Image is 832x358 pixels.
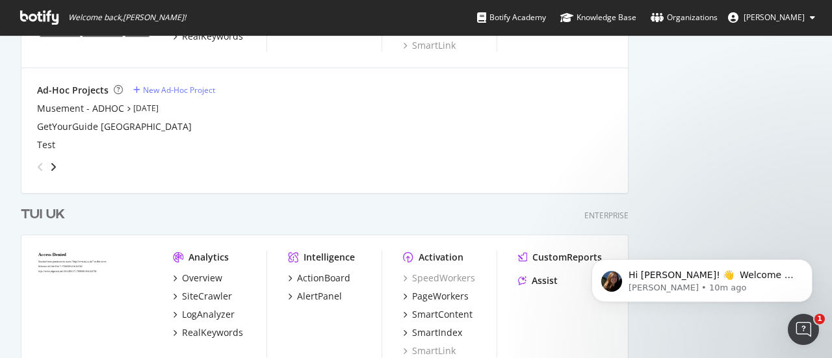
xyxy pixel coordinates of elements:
[288,290,342,303] a: AlertPanel
[412,290,469,303] div: PageWorkers
[297,290,342,303] div: AlertPanel
[182,326,243,339] div: RealKeywords
[49,160,58,173] div: angle-right
[560,11,636,24] div: Knowledge Base
[37,84,109,97] div: Ad-Hoc Projects
[518,274,558,287] a: Assist
[57,38,224,112] span: Hi [PERSON_NAME]! 👋 Welcome to Botify chat support! Have a question? Reply to this message and ou...
[133,103,159,114] a: [DATE]
[584,210,629,221] div: Enterprise
[518,251,602,264] a: CustomReports
[288,272,350,285] a: ActionBoard
[297,272,350,285] div: ActionBoard
[133,84,215,96] a: New Ad-Hoc Project
[304,251,355,264] div: Intelligence
[173,272,222,285] a: Overview
[419,251,463,264] div: Activation
[572,232,832,323] iframe: Intercom notifications message
[32,157,49,177] div: angle-left
[182,290,232,303] div: SiteCrawler
[21,205,70,224] a: TUI UK
[37,102,124,115] a: Musement - ADHOC
[173,308,235,321] a: LogAnalyzer
[188,251,229,264] div: Analytics
[403,344,456,357] a: SmartLink
[412,308,473,321] div: SmartContent
[182,308,235,321] div: LogAnalyzer
[412,326,462,339] div: SmartIndex
[173,326,243,339] a: RealKeywords
[718,7,825,28] button: [PERSON_NAME]
[403,290,469,303] a: PageWorkers
[532,251,602,264] div: CustomReports
[143,84,215,96] div: New Ad-Hoc Project
[182,272,222,285] div: Overview
[173,30,243,43] a: RealKeywords
[21,205,65,224] div: TUI UK
[403,308,473,321] a: SmartContent
[532,274,558,287] div: Assist
[814,314,825,324] span: 1
[651,11,718,24] div: Organizations
[37,251,152,343] img: tui.co.uk
[403,39,456,52] a: SmartLink
[788,314,819,345] iframe: Intercom live chat
[182,30,243,43] div: RealKeywords
[37,138,55,151] a: Test
[477,11,546,24] div: Botify Academy
[403,272,475,285] a: SpeedWorkers
[68,12,186,23] span: Welcome back, [PERSON_NAME] !
[403,326,462,339] a: SmartIndex
[173,290,232,303] a: SiteCrawler
[744,12,805,23] span: Simone De Palma
[57,50,224,62] p: Message from Laura, sent 10m ago
[37,120,192,133] a: GetYourGuide [GEOGRAPHIC_DATA]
